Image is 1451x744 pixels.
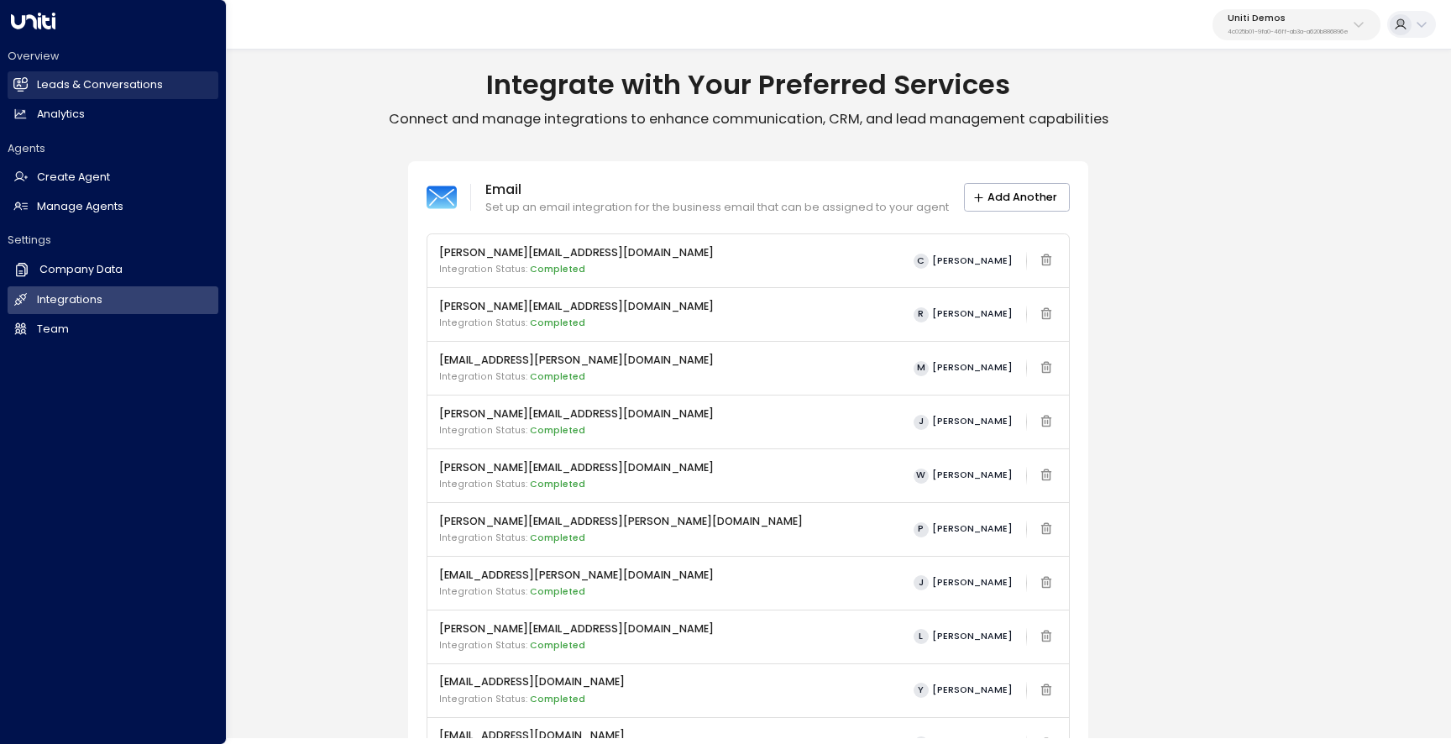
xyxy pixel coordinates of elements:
[1228,13,1349,24] p: Uniti Demos
[932,631,1013,642] span: [PERSON_NAME]
[439,639,714,652] p: Integration Status:
[439,245,714,261] p: [PERSON_NAME][EMAIL_ADDRESS][DOMAIN_NAME]
[530,370,585,383] span: Completed
[439,693,625,706] p: Integration Status:
[1035,571,1057,595] span: Email integration cannot be deleted while linked to an active agent. Please deactivate the agent ...
[914,522,929,537] span: P
[530,639,585,652] span: Completed
[439,568,714,584] p: [EMAIL_ADDRESS][PERSON_NAME][DOMAIN_NAME]
[530,478,585,490] span: Completed
[439,406,714,422] p: [PERSON_NAME][EMAIL_ADDRESS][DOMAIN_NAME]
[907,411,1019,432] button: J[PERSON_NAME]
[914,254,929,269] span: C
[907,626,1019,647] button: L[PERSON_NAME]
[914,629,929,644] span: L
[914,307,929,322] span: R
[439,478,714,491] p: Integration Status:
[439,728,625,744] p: [EMAIL_ADDRESS][DOMAIN_NAME]
[37,292,102,308] h2: Integrations
[439,353,714,369] p: [EMAIL_ADDRESS][PERSON_NAME][DOMAIN_NAME]
[439,317,714,330] p: Integration Status:
[439,532,803,545] p: Integration Status:
[932,363,1013,373] span: [PERSON_NAME]
[914,683,929,698] span: Y
[439,299,714,315] p: [PERSON_NAME][EMAIL_ADDRESS][DOMAIN_NAME]
[439,621,714,637] p: [PERSON_NAME][EMAIL_ADDRESS][DOMAIN_NAME]
[1035,679,1057,702] span: Email integration cannot be deleted while linked to an active agent. Please deactivate the agent ...
[485,180,949,200] p: Email
[530,424,585,437] span: Completed
[1035,464,1057,488] span: Email integration cannot be deleted while linked to an active agent. Please deactivate the agent ...
[914,415,929,430] span: J
[907,304,1019,325] button: R[PERSON_NAME]
[45,68,1451,102] h1: Integrate with Your Preferred Services
[439,370,714,384] p: Integration Status:
[8,141,218,156] h2: Agents
[530,693,585,705] span: Completed
[439,424,714,437] p: Integration Status:
[8,71,218,99] a: Leads & Conversations
[1035,518,1057,542] span: Email integration cannot be deleted while linked to an active agent. Please deactivate the agent ...
[439,674,625,690] p: [EMAIL_ADDRESS][DOMAIN_NAME]
[8,286,218,314] a: Integrations
[1035,249,1057,273] span: Email integration cannot be deleted while linked to an active agent. Please deactivate the agent ...
[8,233,218,248] h2: Settings
[37,107,85,123] h2: Analytics
[932,309,1013,319] span: [PERSON_NAME]
[932,256,1013,266] span: [PERSON_NAME]
[530,585,585,598] span: Completed
[45,110,1451,128] p: Connect and manage integrations to enhance communication, CRM, and lead management capabilities
[8,316,218,343] a: Team
[1035,625,1057,648] span: Email integration cannot be deleted while linked to an active agent. Please deactivate the agent ...
[1213,9,1380,40] button: Uniti Demos4c025b01-9fa0-46ff-ab3a-a620b886896e
[530,532,585,544] span: Completed
[8,193,218,221] a: Manage Agents
[1228,29,1349,35] p: 4c025b01-9fa0-46ff-ab3a-a620b886896e
[37,199,123,215] h2: Manage Agents
[37,77,163,93] h2: Leads & Conversations
[907,465,1019,486] button: W[PERSON_NAME]
[439,460,714,476] p: [PERSON_NAME][EMAIL_ADDRESS][DOMAIN_NAME]
[439,514,803,530] p: [PERSON_NAME][EMAIL_ADDRESS][PERSON_NAME][DOMAIN_NAME]
[1035,303,1057,327] span: Email integration cannot be deleted while linked to an active agent. Please deactivate the agent ...
[907,680,1019,701] button: Y[PERSON_NAME]
[932,578,1013,588] span: [PERSON_NAME]
[907,358,1019,379] button: M[PERSON_NAME]
[932,685,1013,695] span: [PERSON_NAME]
[932,470,1013,480] span: [PERSON_NAME]
[964,183,1070,212] button: Add Another
[8,49,218,64] h2: Overview
[37,170,110,186] h2: Create Agent
[439,585,714,599] p: Integration Status:
[1035,411,1057,434] span: Email integration cannot be deleted while linked to an active agent. Please deactivate the agent ...
[1035,357,1057,380] span: Email integration cannot be deleted while linked to an active agent. Please deactivate the agent ...
[907,250,1019,271] button: C[PERSON_NAME]
[485,200,949,216] p: Set up an email integration for the business email that can be assigned to your agent
[8,255,218,284] a: Company Data
[8,164,218,191] a: Create Agent
[8,101,218,128] a: Analytics
[530,317,585,329] span: Completed
[932,417,1013,427] span: [PERSON_NAME]
[914,469,929,484] span: W
[907,573,1019,594] button: J[PERSON_NAME]
[439,263,714,276] p: Integration Status:
[37,322,69,338] h2: Team
[914,361,929,376] span: M
[39,262,123,278] h2: Company Data
[907,519,1019,540] button: P[PERSON_NAME]
[530,263,585,275] span: Completed
[932,524,1013,534] span: [PERSON_NAME]
[914,575,929,590] span: J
